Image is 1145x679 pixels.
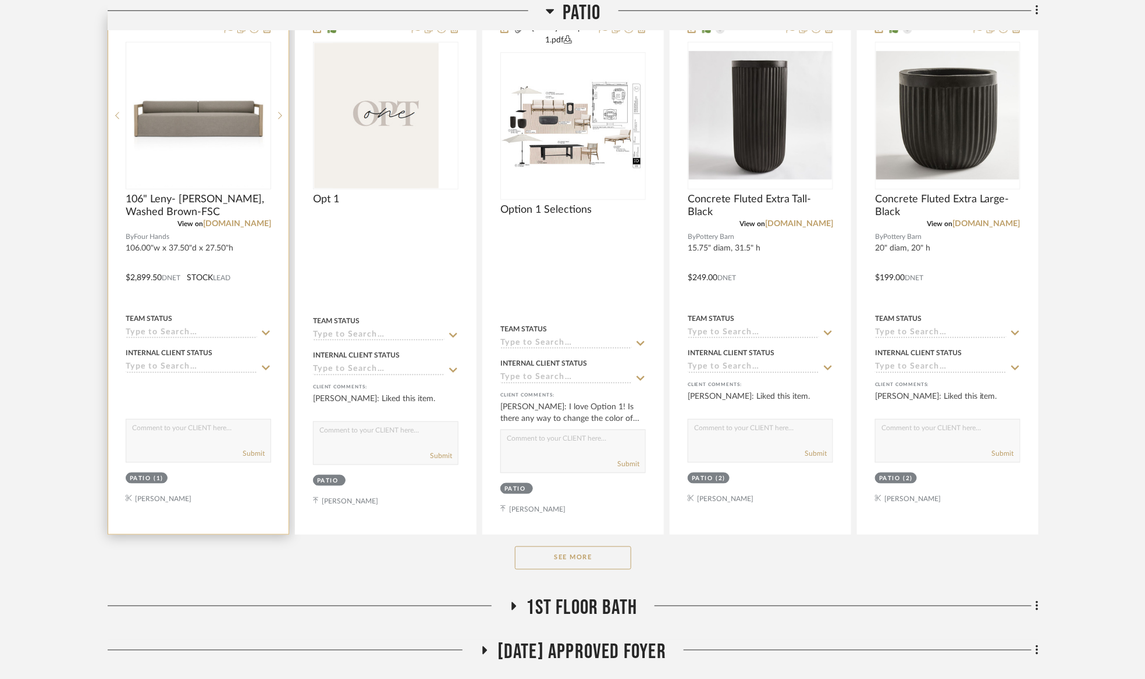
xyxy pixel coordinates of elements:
img: 106" Leny- Alessi Fawn, Washed Brown-FSC [127,44,270,187]
span: Four Hands [134,231,169,242]
span: By [688,231,696,242]
span: Opt 1 [313,193,339,206]
input: Type to Search… [313,330,445,341]
div: Patio [692,474,713,483]
div: Patio [317,477,339,485]
a: [DOMAIN_NAME] [203,220,271,228]
span: By [875,231,883,242]
input: Type to Search… [688,328,819,339]
span: [DATE] Approved Foyer [497,640,666,665]
span: Option 1 Selections [500,203,592,216]
input: Type to Search… [313,364,445,376]
span: Concrete Fluted Extra Tall- Black [688,193,833,219]
input: Type to Search… [875,362,1007,373]
div: Internal Client Status [688,348,774,358]
div: 0 [126,42,271,189]
div: [PERSON_NAME]: Liked this item. [875,391,1020,414]
div: [PERSON_NAME]: I love Option 1! Is there any way to change the color of the fabric on seating to ... [500,401,646,424]
div: Patio [504,485,526,494]
div: Internal Client Status [500,358,587,369]
span: Pottery Barn [883,231,922,242]
div: Patio [879,474,901,483]
span: 1st floor bath [527,596,638,621]
div: (2) [904,474,913,483]
div: (1) [154,474,164,483]
div: Team Status [875,313,922,324]
span: Pottery Barn [696,231,734,242]
div: Team Status [313,316,360,326]
div: Team Status [688,313,734,324]
div: [PERSON_NAME]: Liked this item. [313,393,458,416]
a: [DOMAIN_NAME] [765,220,833,228]
input: Type to Search… [688,362,819,373]
input: Type to Search… [126,328,257,339]
div: Internal Client Status [313,350,400,360]
input: Type to Search… [875,328,1007,339]
button: Submit [992,448,1014,459]
img: Opt 1 [333,43,439,188]
div: Patio [130,474,151,483]
img: Concrete Fluted Extra Tall- Black [689,51,832,180]
div: Internal Client Status [126,348,212,358]
div: Team Status [126,313,172,324]
button: Submit [805,448,827,459]
div: (2) [716,474,726,483]
button: Submit [430,451,452,461]
a: [DOMAIN_NAME] [952,220,1020,228]
button: Submit [243,448,265,459]
button: [DATE]...io Opt 1.pdf [525,22,592,47]
span: 106" Leny- [PERSON_NAME], Washed Brown-FSC [126,193,271,219]
div: Internal Client Status [875,348,962,358]
img: Option 1 Selections [502,80,645,172]
input: Type to Search… [500,338,632,349]
button: Submit [617,459,639,469]
img: Concrete Fluted Extra Large-Black [876,51,1019,180]
span: By [126,231,134,242]
span: View on [739,220,765,227]
button: See More [515,546,631,570]
div: Team Status [500,324,547,334]
span: View on [177,220,203,227]
input: Type to Search… [500,373,632,384]
div: [PERSON_NAME]: Liked this item. [688,391,833,414]
input: Type to Search… [126,362,257,373]
span: View on [927,220,952,227]
span: Concrete Fluted Extra Large-Black [875,193,1020,219]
